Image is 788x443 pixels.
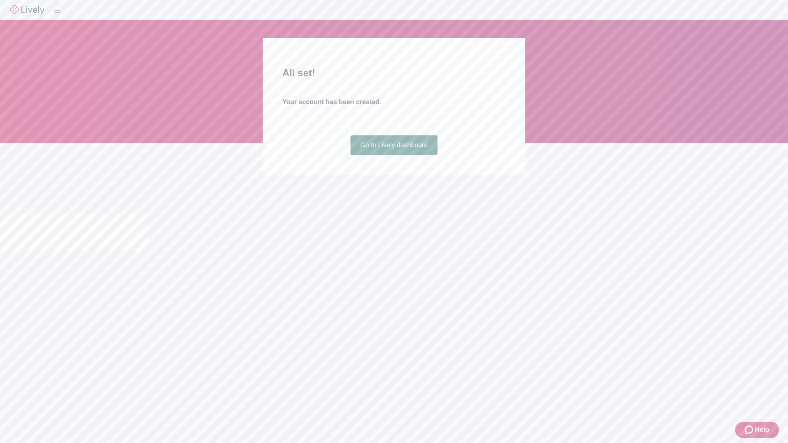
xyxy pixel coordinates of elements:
[54,10,61,13] button: Log out
[282,97,506,107] h4: Your account has been created.
[350,135,438,155] a: Go to Lively dashboard
[755,425,769,435] span: Help
[282,66,506,80] h2: All set!
[735,422,779,438] button: Zendesk support iconHelp
[745,425,755,435] svg: Zendesk support icon
[10,5,44,15] img: Lively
